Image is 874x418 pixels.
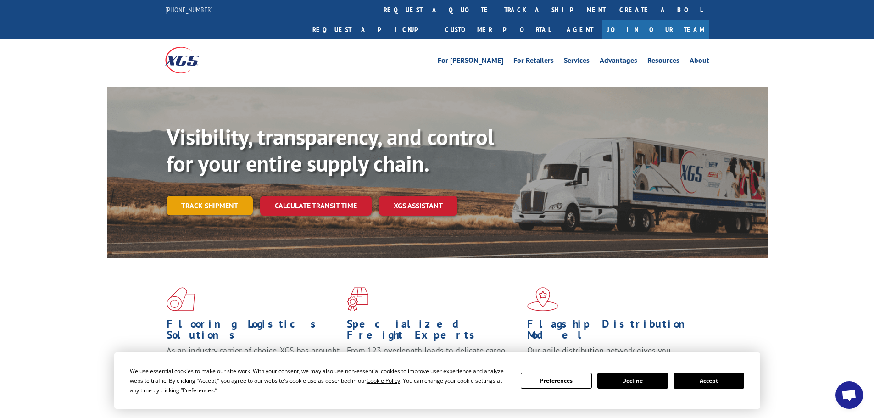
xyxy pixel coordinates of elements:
a: Request a pickup [306,20,438,39]
h1: Flooring Logistics Solutions [167,318,340,345]
a: For [PERSON_NAME] [438,57,503,67]
button: Decline [597,373,668,389]
a: Agent [557,20,602,39]
span: As an industry carrier of choice, XGS has brought innovation and dedication to flooring logistics... [167,345,340,378]
a: Advantages [600,57,637,67]
img: xgs-icon-total-supply-chain-intelligence-red [167,287,195,311]
a: Resources [647,57,679,67]
a: [PHONE_NUMBER] [165,5,213,14]
span: Our agile distribution network gives you nationwide inventory management on demand. [527,345,696,367]
a: XGS ASSISTANT [379,196,457,216]
button: Accept [674,373,744,389]
a: Services [564,57,590,67]
a: Customer Portal [438,20,557,39]
a: Join Our Team [602,20,709,39]
img: xgs-icon-focused-on-flooring-red [347,287,368,311]
b: Visibility, transparency, and control for your entire supply chain. [167,123,494,178]
a: Track shipment [167,196,253,215]
a: Open chat [835,381,863,409]
img: xgs-icon-flagship-distribution-model-red [527,287,559,311]
a: About [690,57,709,67]
h1: Flagship Distribution Model [527,318,701,345]
h1: Specialized Freight Experts [347,318,520,345]
p: From 123 overlength loads to delicate cargo, our experienced staff knows the best way to move you... [347,345,520,386]
a: Calculate transit time [260,196,372,216]
span: Preferences [183,386,214,394]
button: Preferences [521,373,591,389]
div: Cookie Consent Prompt [114,352,760,409]
span: Cookie Policy [367,377,400,385]
a: For Retailers [513,57,554,67]
div: We use essential cookies to make our site work. With your consent, we may also use non-essential ... [130,366,510,395]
